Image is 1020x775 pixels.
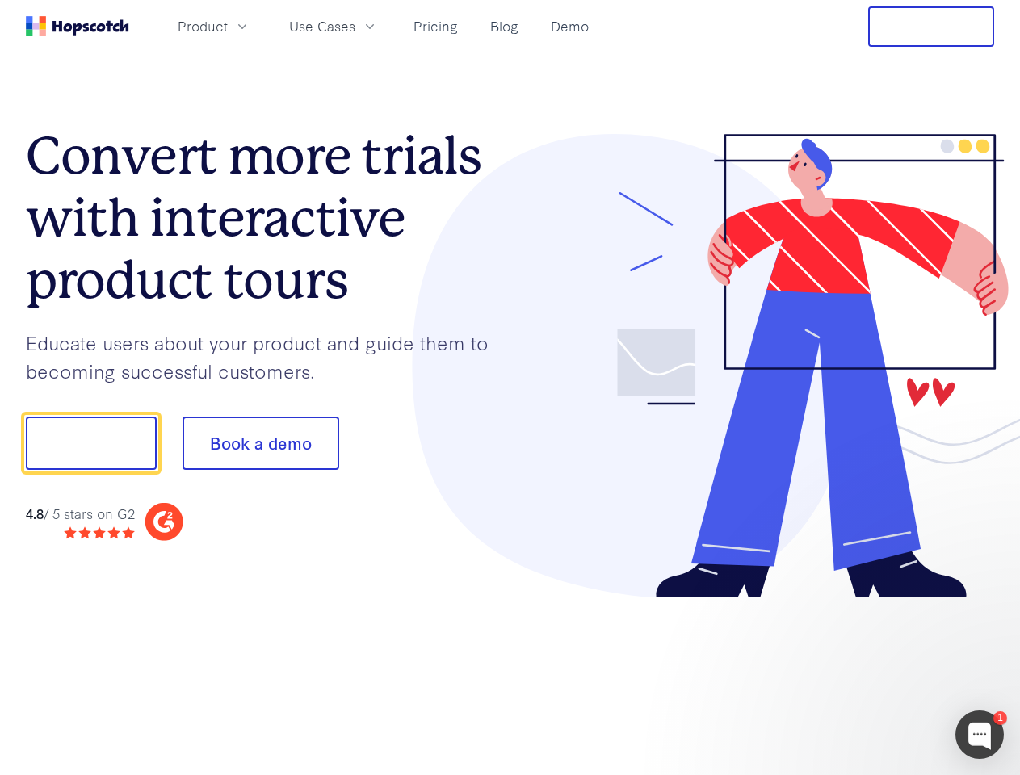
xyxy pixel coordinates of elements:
a: Pricing [407,13,464,40]
p: Educate users about your product and guide them to becoming successful customers. [26,329,510,384]
div: 1 [993,711,1007,725]
div: / 5 stars on G2 [26,504,135,524]
span: Product [178,16,228,36]
button: Use Cases [279,13,388,40]
h1: Convert more trials with interactive product tours [26,125,510,311]
strong: 4.8 [26,504,44,522]
button: Book a demo [183,417,339,470]
button: Free Trial [868,6,994,47]
button: Product [168,13,260,40]
a: Blog [484,13,525,40]
a: Home [26,16,129,36]
button: Show me! [26,417,157,470]
span: Use Cases [289,16,355,36]
a: Demo [544,13,595,40]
